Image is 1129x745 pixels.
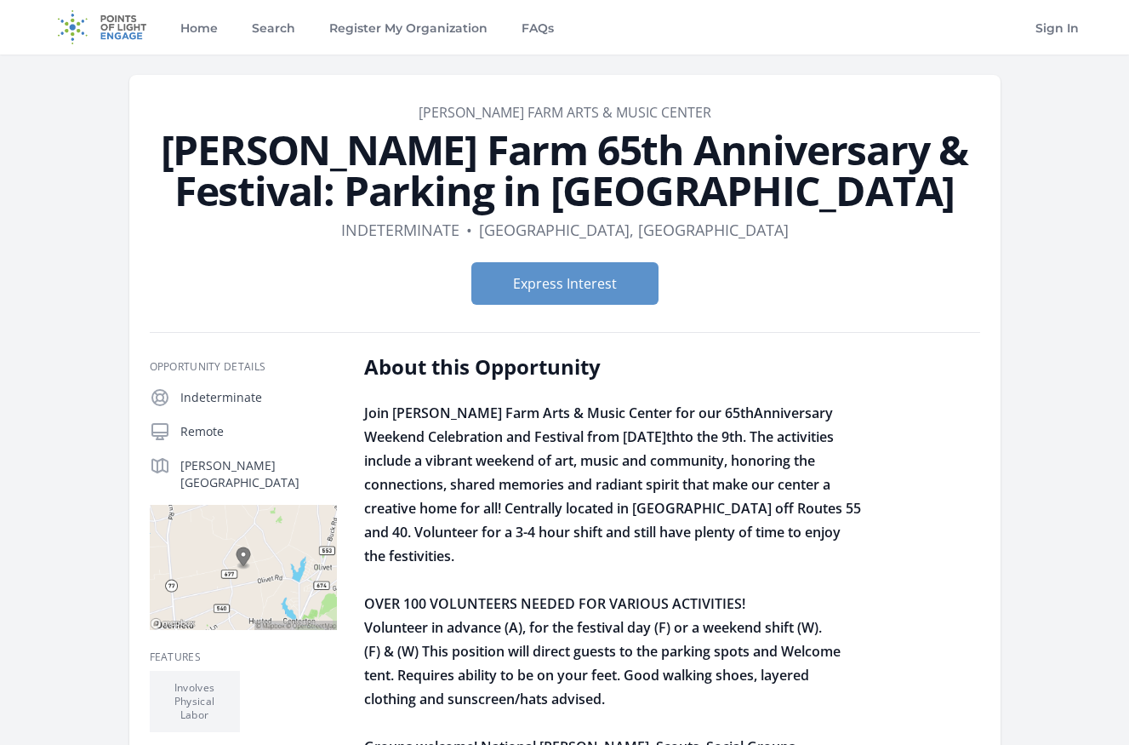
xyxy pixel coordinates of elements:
p: Remote [180,423,337,440]
span: th [740,404,754,422]
h3: Features [150,650,337,664]
a: [PERSON_NAME] Farm Arts & Music Center [419,103,711,122]
dd: [GEOGRAPHIC_DATA], [GEOGRAPHIC_DATA] [479,218,789,242]
h2: About this Opportunity [364,353,862,381]
span: th [666,427,680,446]
img: Map [150,505,337,630]
p: [PERSON_NAME][GEOGRAPHIC_DATA] [180,457,337,491]
h1: [PERSON_NAME] Farm 65th Anniversary & Festival: Parking in [GEOGRAPHIC_DATA] [150,129,980,211]
span: Join [PERSON_NAME] Farm Arts & Music Center for our 65 [364,404,740,422]
p: Indeterminate [180,389,337,406]
span: OVER 100 VOLUNTEERS NEEDED FOR VARIOUS ACTIVITIES! [364,594,745,613]
h3: Opportunity Details [150,360,337,374]
span: Volunteer in advance (A), for the festival day (F) or a weekend shift (W). [364,618,822,637]
dd: Indeterminate [341,218,459,242]
li: Involves Physical Labor [150,671,240,732]
div: • [466,218,472,242]
button: Express Interest [471,262,659,305]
